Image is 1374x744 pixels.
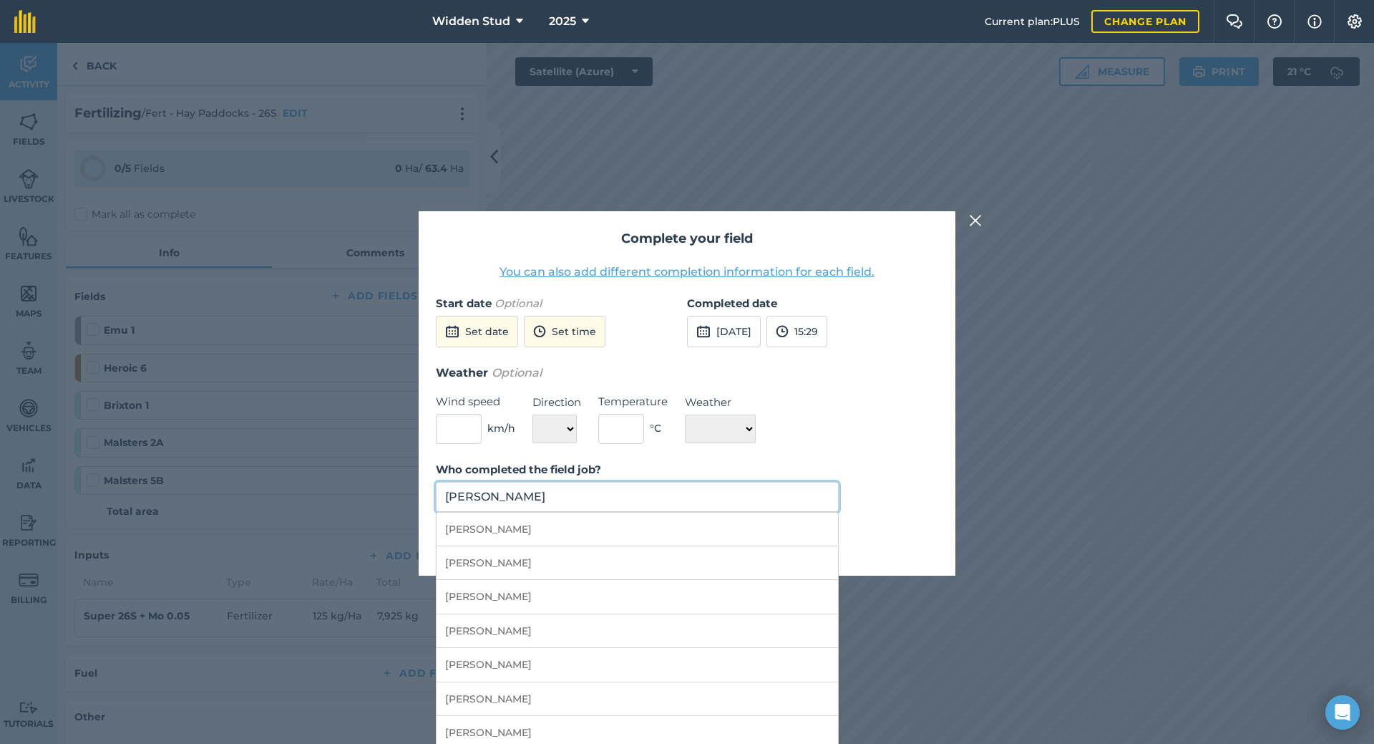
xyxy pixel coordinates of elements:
button: [DATE] [687,316,761,347]
img: A cog icon [1346,14,1363,29]
label: Weather [685,394,756,411]
h2: Complete your field [436,228,938,249]
em: Optional [492,366,542,380]
button: Set time [524,316,605,347]
img: svg+xml;base64,PD94bWwgdmVyc2lvbj0iMS4wIiBlbmNvZGluZz0idXRmLTgiPz4KPCEtLSBHZW5lcmF0b3I6IEFkb2JlIE... [445,323,459,340]
div: Open Intercom Messenger [1325,695,1360,730]
button: Set date [436,316,518,347]
button: You can also add different completion information for each field. [500,264,874,281]
label: Direction [532,394,581,411]
span: Current plan : PLUS [985,14,1080,29]
strong: Start date [436,296,492,310]
img: svg+xml;base64,PD94bWwgdmVyc2lvbj0iMS4wIiBlbmNvZGluZz0idXRmLTgiPz4KPCEtLSBHZW5lcmF0b3I6IEFkb2JlIE... [776,323,789,340]
strong: Who completed the field job? [436,463,601,476]
span: ° C [650,420,661,436]
strong: Completed date [687,296,777,310]
li: [PERSON_NAME] [437,513,838,546]
label: Wind speed [436,393,515,410]
button: 15:29 [766,316,827,347]
label: Temperature [598,393,668,410]
h3: Weather [436,364,938,382]
span: km/h [487,420,515,436]
span: 2025 [549,13,576,30]
img: svg+xml;base64,PD94bWwgdmVyc2lvbj0iMS4wIiBlbmNvZGluZz0idXRmLTgiPz4KPCEtLSBHZW5lcmF0b3I6IEFkb2JlIE... [696,323,711,340]
img: A question mark icon [1266,14,1283,29]
img: Two speech bubbles overlapping with the left bubble in the forefront [1226,14,1243,29]
img: fieldmargin Logo [14,10,36,33]
em: Optional [494,296,542,310]
li: [PERSON_NAME] [437,546,838,580]
img: svg+xml;base64,PHN2ZyB4bWxucz0iaHR0cDovL3d3dy53My5vcmcvMjAwMC9zdmciIHdpZHRoPSIyMiIgaGVpZ2h0PSIzMC... [969,212,982,229]
span: Widden Stud [432,13,510,30]
img: svg+xml;base64,PD94bWwgdmVyc2lvbj0iMS4wIiBlbmNvZGluZz0idXRmLTgiPz4KPCEtLSBHZW5lcmF0b3I6IEFkb2JlIE... [533,323,546,340]
a: Change plan [1091,10,1199,33]
img: svg+xml;base64,PHN2ZyB4bWxucz0iaHR0cDovL3d3dy53My5vcmcvMjAwMC9zdmciIHdpZHRoPSIxNyIgaGVpZ2h0PSIxNy... [1307,13,1322,30]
